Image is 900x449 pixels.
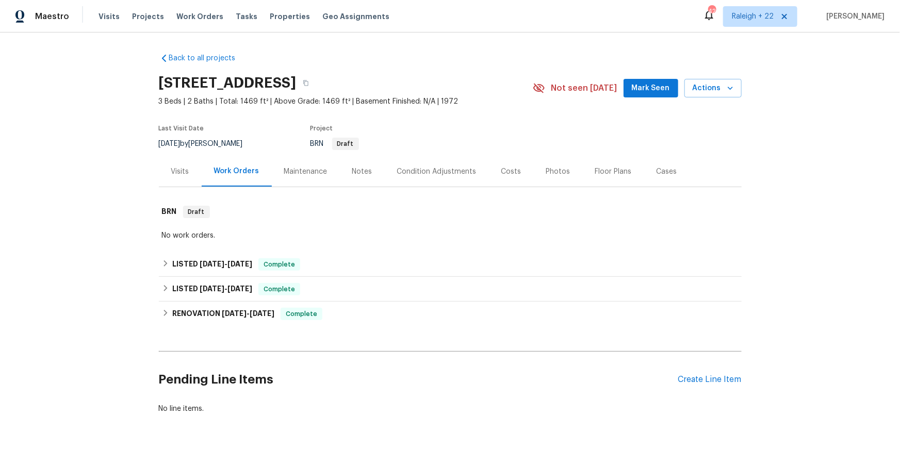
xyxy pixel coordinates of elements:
[222,310,247,317] span: [DATE]
[546,167,570,177] div: Photos
[222,310,274,317] span: -
[159,302,742,326] div: RENOVATION [DATE]-[DATE]Complete
[270,11,310,22] span: Properties
[200,260,224,268] span: [DATE]
[632,82,670,95] span: Mark Seen
[236,13,257,20] span: Tasks
[214,166,259,176] div: Work Orders
[159,277,742,302] div: LISTED [DATE]-[DATE]Complete
[184,207,209,217] span: Draft
[501,167,521,177] div: Costs
[322,11,389,22] span: Geo Assignments
[132,11,164,22] span: Projects
[227,285,252,292] span: [DATE]
[200,285,252,292] span: -
[159,404,742,414] div: No line items.
[822,11,885,22] span: [PERSON_NAME]
[624,79,678,98] button: Mark Seen
[162,230,739,241] div: No work orders.
[159,140,181,147] span: [DATE]
[732,11,774,22] span: Raleigh + 22
[693,82,733,95] span: Actions
[159,53,258,63] a: Back to all projects
[200,260,252,268] span: -
[352,167,372,177] div: Notes
[250,310,274,317] span: [DATE]
[159,195,742,228] div: BRN Draft
[684,79,742,98] button: Actions
[310,140,359,147] span: BRN
[284,167,328,177] div: Maintenance
[159,78,297,88] h2: [STREET_ADDRESS]
[162,206,177,218] h6: BRN
[172,283,252,295] h6: LISTED
[657,167,677,177] div: Cases
[259,259,299,270] span: Complete
[200,285,224,292] span: [DATE]
[551,83,617,93] span: Not seen [DATE]
[595,167,632,177] div: Floor Plans
[708,6,715,16] div: 428
[159,125,204,131] span: Last Visit Date
[176,11,223,22] span: Work Orders
[171,167,189,177] div: Visits
[172,258,252,271] h6: LISTED
[227,260,252,268] span: [DATE]
[297,74,315,92] button: Copy Address
[159,356,678,404] h2: Pending Line Items
[172,308,274,320] h6: RENOVATION
[678,375,742,385] div: Create Line Item
[35,11,69,22] span: Maestro
[310,125,333,131] span: Project
[99,11,120,22] span: Visits
[282,309,321,319] span: Complete
[159,138,255,150] div: by [PERSON_NAME]
[259,284,299,294] span: Complete
[159,96,533,107] span: 3 Beds | 2 Baths | Total: 1469 ft² | Above Grade: 1469 ft² | Basement Finished: N/A | 1972
[333,141,358,147] span: Draft
[397,167,477,177] div: Condition Adjustments
[159,252,742,277] div: LISTED [DATE]-[DATE]Complete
